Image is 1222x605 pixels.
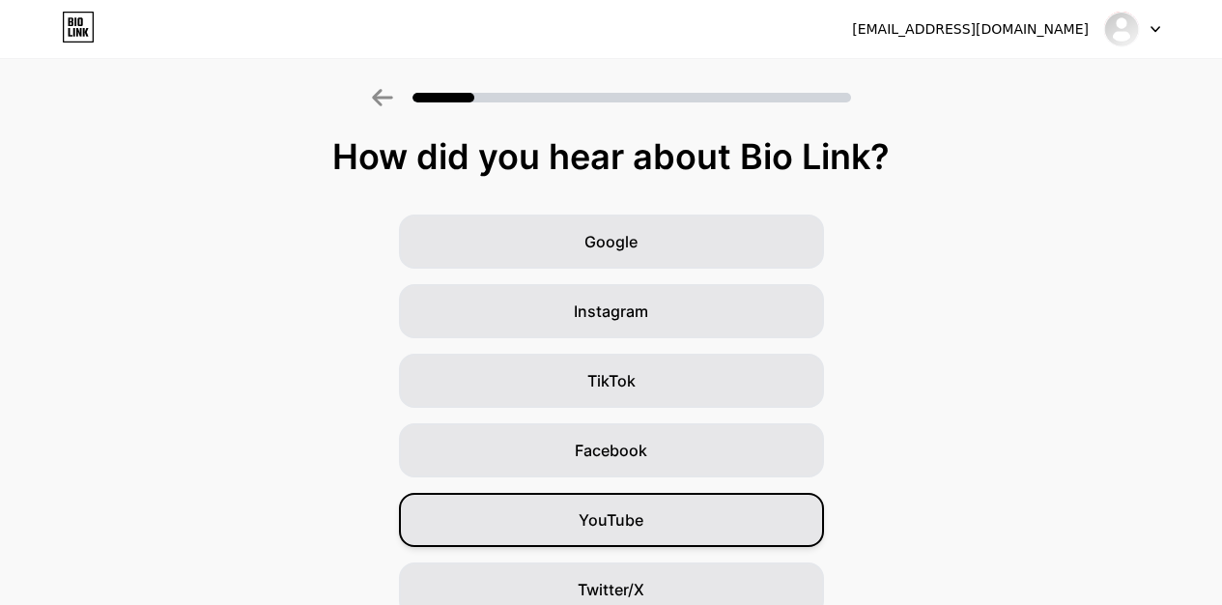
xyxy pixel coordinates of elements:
span: Instagram [574,300,648,323]
span: TikTok [587,369,636,392]
span: Google [584,230,638,253]
img: Zedex zemo Gaming [1103,11,1140,47]
div: How did you hear about Bio Link? [10,137,1212,176]
div: [EMAIL_ADDRESS][DOMAIN_NAME] [852,19,1089,40]
span: YouTube [579,508,643,532]
span: Facebook [575,439,647,462]
span: Twitter/X [578,578,644,601]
